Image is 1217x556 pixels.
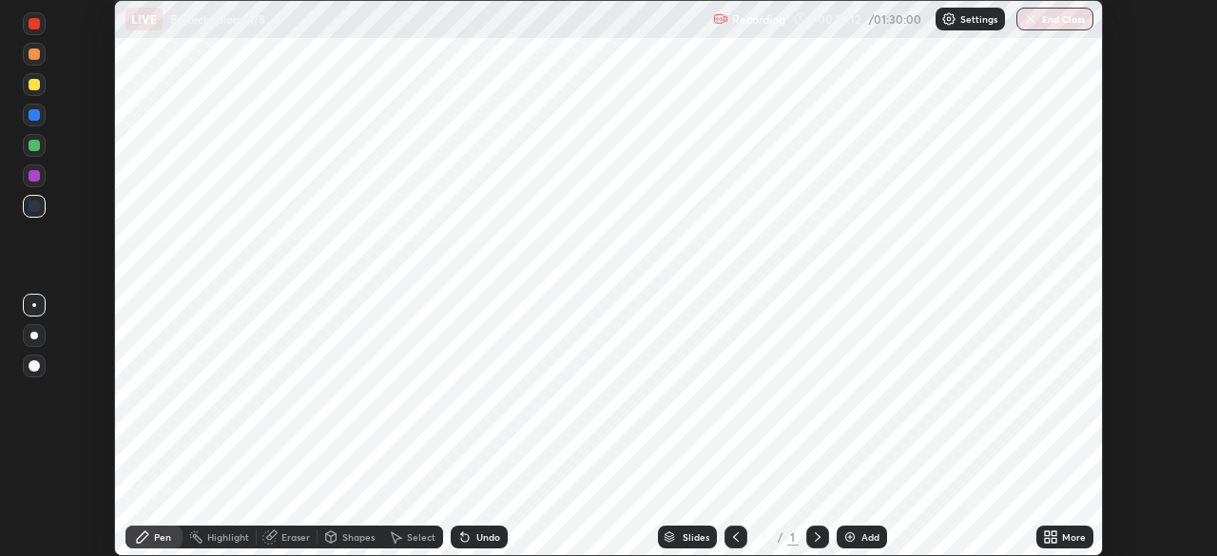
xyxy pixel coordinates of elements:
[713,11,728,27] img: recording.375f2c34.svg
[342,532,375,542] div: Shapes
[154,532,171,542] div: Pen
[1023,11,1038,27] img: end-class-cross
[683,532,709,542] div: Slides
[407,532,435,542] div: Select
[941,11,956,27] img: class-settings-icons
[755,531,774,543] div: 1
[1016,8,1093,30] button: End Class
[732,12,785,27] p: Recording
[170,11,265,27] p: Biotechnology-1/8
[960,14,997,24] p: Settings
[1062,532,1086,542] div: More
[281,532,310,542] div: Eraser
[842,529,858,545] img: add-slide-button
[861,532,879,542] div: Add
[787,528,799,546] div: 1
[778,531,783,543] div: /
[476,532,500,542] div: Undo
[207,532,249,542] div: Highlight
[131,11,157,27] p: LIVE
